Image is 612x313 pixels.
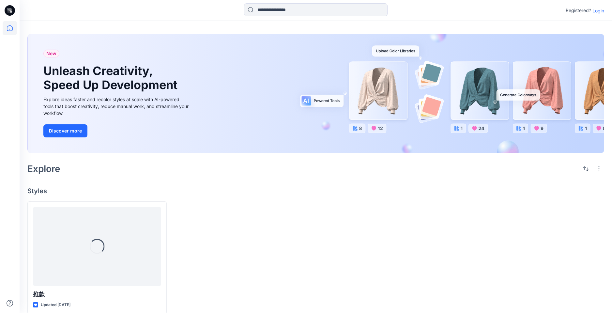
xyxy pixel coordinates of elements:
p: Registered? [566,7,591,14]
p: Updated [DATE] [41,302,70,308]
div: Explore ideas faster and recolor styles at scale with AI-powered tools that boost creativity, red... [43,96,190,117]
span: New [46,50,56,57]
h2: Explore [27,164,60,174]
h1: Unleash Creativity, Speed Up Development [43,64,180,92]
a: Discover more [43,124,190,137]
p: 推款 [33,290,161,299]
p: Login [592,7,604,14]
h4: Styles [27,187,604,195]
button: Discover more [43,124,87,137]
